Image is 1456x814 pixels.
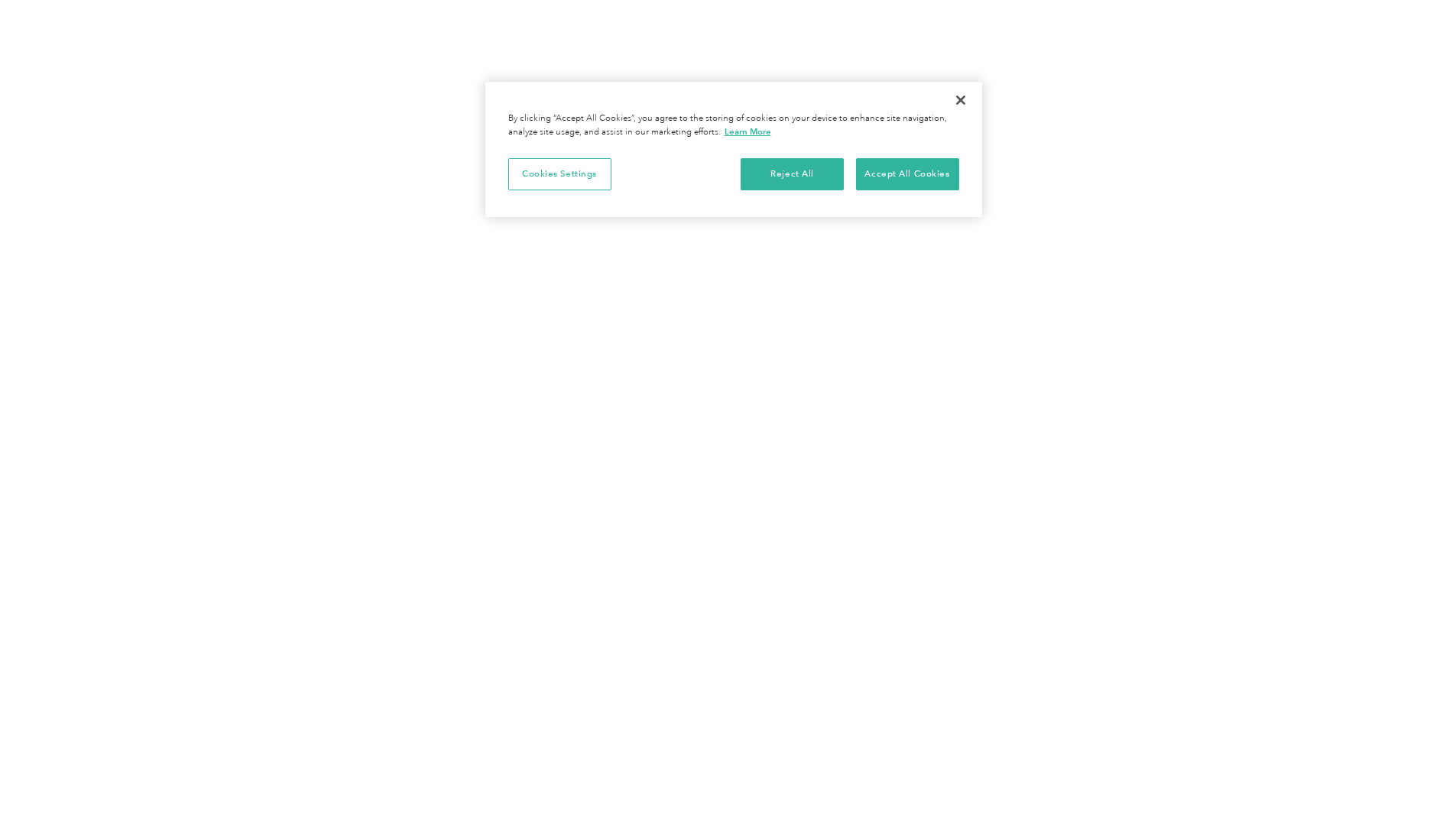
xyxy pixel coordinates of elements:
div: By clicking “Accept All Cookies”, you agree to the storing of cookies on your device to enhance s... [508,112,959,139]
div: Privacy [485,82,982,217]
button: Close [944,83,978,117]
a: More information about your privacy, opens in a new tab [725,126,771,137]
button: Accept All Cookies [856,158,959,190]
div: Cookie banner [485,82,982,217]
button: Reject All [741,158,844,190]
button: Cookies Settings [508,158,611,190]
